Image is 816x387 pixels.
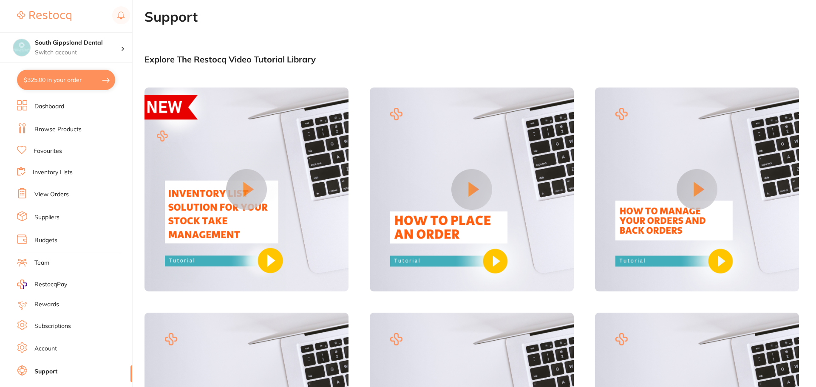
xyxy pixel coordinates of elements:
img: Restocq Logo [17,11,71,21]
a: Team [34,259,49,267]
div: Explore The Restocq Video Tutorial Library [144,54,799,64]
a: Account [34,345,57,353]
a: Subscriptions [34,322,71,331]
a: RestocqPay [17,280,67,289]
a: Rewards [34,300,59,309]
a: Restocq Logo [17,6,71,26]
a: Budgets [34,236,57,245]
a: Dashboard [34,102,64,111]
img: Video 3 [595,88,799,291]
h1: Support [144,9,816,25]
h4: South Gippsland Dental [35,39,121,47]
a: Inventory Lists [33,168,73,177]
a: Browse Products [34,125,82,134]
img: South Gippsland Dental [13,39,30,56]
img: Video 1 [144,88,348,291]
a: Favourites [34,147,62,155]
a: View Orders [34,190,69,199]
p: Switch account [35,48,121,57]
a: Suppliers [34,213,59,222]
a: Support [34,367,57,376]
button: $325.00 in your order [17,70,115,90]
span: RestocqPay [34,280,67,289]
img: RestocqPay [17,280,27,289]
img: Video 2 [370,88,574,291]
